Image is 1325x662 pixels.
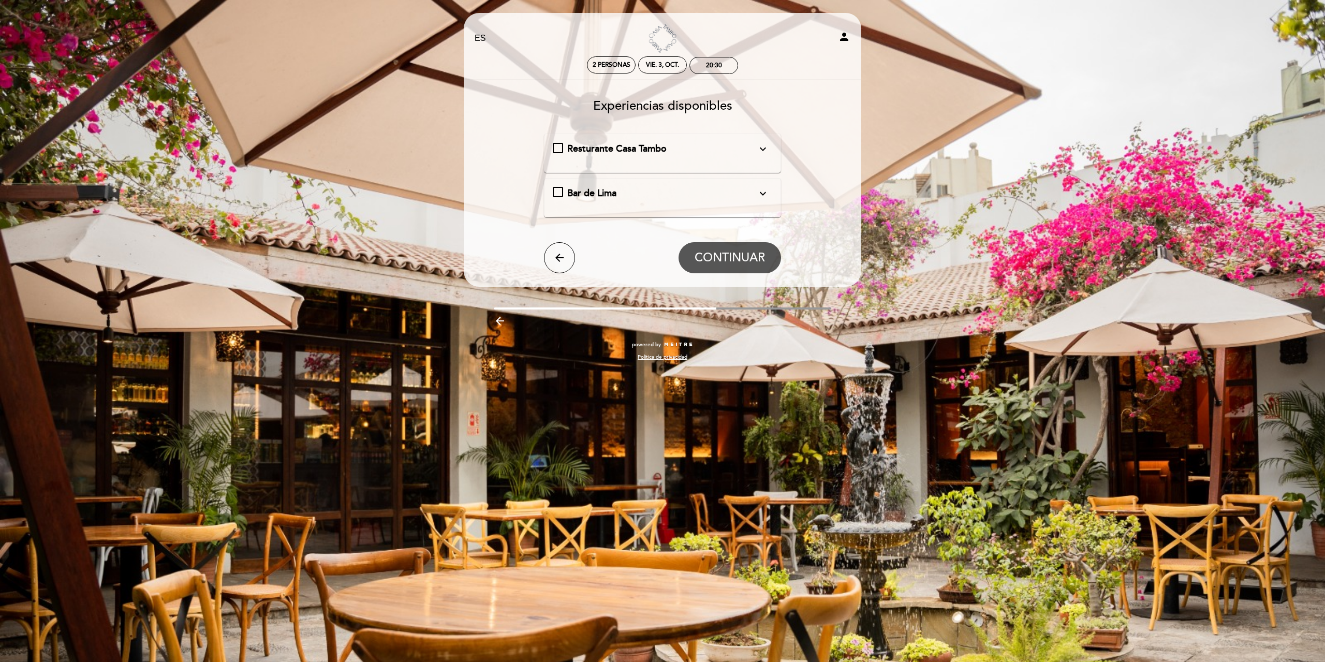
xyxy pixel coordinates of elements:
md-checkbox: Resturante Casa Tambo expand_more En nuestra amplia terraza o interiores acogedores podrás disfru... [553,142,773,156]
i: arrow_backward [494,315,506,327]
i: arrow_back [553,252,566,264]
a: Política de privacidad [638,354,687,361]
button: person [838,31,850,47]
a: Casa Tambo [598,24,727,53]
md-checkbox: Bar de Lima expand_more Al estilo de un bar inglés, te transportará a vivir una nueva experiencia... [553,187,773,200]
i: expand_more [757,143,769,155]
i: expand_more [757,187,769,200]
span: Experiencias disponibles [593,98,732,113]
button: expand_more [754,187,772,200]
img: MEITRE [664,342,693,347]
i: person [838,31,850,43]
span: 2 personas [593,61,630,69]
span: Bar de Lima [567,187,616,199]
button: arrow_back [544,242,575,273]
a: powered by [632,341,693,348]
div: 20:30 [706,62,722,69]
button: expand_more [754,142,772,156]
button: CONTINUAR [679,242,781,273]
div: vie. 3, oct. [646,61,679,69]
span: CONTINUAR [695,251,765,265]
span: Resturante Casa Tambo [567,143,667,154]
span: powered by [632,341,661,348]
